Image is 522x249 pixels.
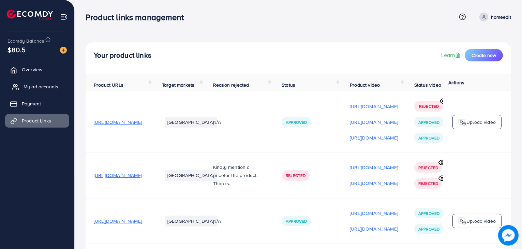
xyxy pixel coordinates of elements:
[419,103,439,109] span: Rejected
[213,163,265,179] p: Kindly mention a price or the product.
[22,117,51,124] span: Product Links
[458,118,466,126] img: logo
[165,170,217,181] li: [GEOGRAPHIC_DATA]
[472,52,496,59] span: Create new
[8,45,26,55] span: $80.5
[458,217,466,225] img: logo
[24,83,58,90] span: My ad accounts
[350,82,380,88] span: Product video
[465,49,503,61] button: Create new
[350,209,398,217] p: [URL][DOMAIN_NAME]
[350,225,398,233] p: [URL][DOMAIN_NAME]
[418,119,439,125] span: Approved
[448,79,464,86] span: Actions
[491,13,511,21] p: homeedit
[86,12,189,22] h3: Product links management
[213,179,265,188] p: Thanks.
[8,38,44,44] span: Ecomdy Balance
[213,119,221,126] span: N/A
[165,117,217,128] li: [GEOGRAPHIC_DATA]
[60,47,67,54] img: image
[441,51,462,59] a: Learn
[5,114,69,128] a: Product Links
[466,118,496,126] p: Upload video
[165,216,217,226] li: [GEOGRAPHIC_DATA]
[94,119,142,126] span: [URL][DOMAIN_NAME]
[94,51,151,60] h4: Your product links
[466,217,496,225] p: Upload video
[22,100,41,107] span: Payment
[60,13,68,21] img: menu
[5,63,69,76] a: Overview
[418,210,439,216] span: Approved
[498,225,519,246] img: image
[418,226,439,232] span: Approved
[94,82,123,88] span: Product URLs
[418,180,438,186] span: Rejected
[350,134,398,142] p: [URL][DOMAIN_NAME]
[477,13,511,21] a: homeedit
[213,218,221,224] span: N/A
[5,80,69,93] a: My ad accounts
[286,119,307,125] span: Approved
[350,179,398,187] p: [URL][DOMAIN_NAME]
[286,173,305,178] span: Rejected
[414,82,441,88] span: Status video
[224,172,225,179] span: f
[282,82,295,88] span: Status
[418,165,438,171] span: Rejected
[213,82,249,88] span: Reason rejected
[350,118,398,126] p: [URL][DOMAIN_NAME]
[162,82,194,88] span: Target markets
[7,10,53,20] img: logo
[418,135,439,141] span: Approved
[350,102,398,111] p: [URL][DOMAIN_NAME]
[94,218,142,224] span: [URL][DOMAIN_NAME]
[22,66,42,73] span: Overview
[94,172,142,179] span: [URL][DOMAIN_NAME]
[350,163,398,172] p: [URL][DOMAIN_NAME]
[5,97,69,111] a: Payment
[286,218,307,224] span: Approved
